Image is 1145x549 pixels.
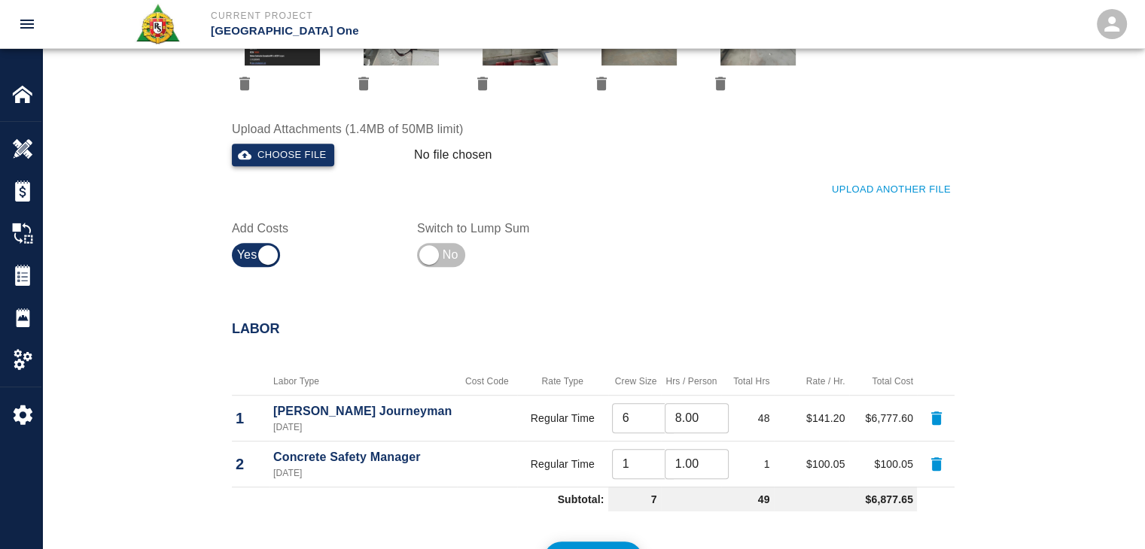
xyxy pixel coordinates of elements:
[608,487,661,511] td: 7
[708,71,733,96] button: delete
[414,146,492,164] p: No file chosen
[849,368,917,396] th: Total Cost
[232,120,955,138] label: Upload Attachments (1.4MB of 50MB limit)
[273,420,453,434] p: [DATE]
[232,321,955,338] h2: Labor
[774,395,849,441] td: $141.20
[457,368,517,396] th: Cost Code
[1070,477,1145,549] iframe: Chat Widget
[273,466,453,480] p: [DATE]
[236,453,266,475] p: 2
[774,441,849,487] td: $100.05
[517,368,608,396] th: Rate Type
[517,395,608,441] td: Regular Time
[774,487,917,511] td: $6,877.65
[661,368,721,396] th: Hrs / Person
[828,178,955,202] button: Upload Another File
[470,71,495,96] button: delete
[721,368,774,396] th: Total Hrs
[417,220,584,237] label: Switch to Lump Sum
[721,395,774,441] td: 48
[232,220,399,237] label: Add Costs
[236,407,266,429] p: 1
[232,487,608,511] td: Subtotal:
[273,402,453,420] p: [PERSON_NAME] Journeyman
[211,9,654,23] p: Current Project
[232,71,257,96] button: delete
[849,395,917,441] td: $6,777.60
[517,441,608,487] td: Regular Time
[608,368,661,396] th: Crew Size
[589,71,614,96] button: delete
[273,448,453,466] p: Concrete Safety Manager
[232,144,334,167] button: Choose file
[849,441,917,487] td: $100.05
[721,441,774,487] td: 1
[135,3,181,45] img: Roger & Sons Concrete
[661,487,774,511] td: 49
[9,6,45,42] button: open drawer
[774,368,849,396] th: Rate / Hr.
[211,23,654,40] p: [GEOGRAPHIC_DATA] One
[351,71,376,96] button: delete
[270,368,457,396] th: Labor Type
